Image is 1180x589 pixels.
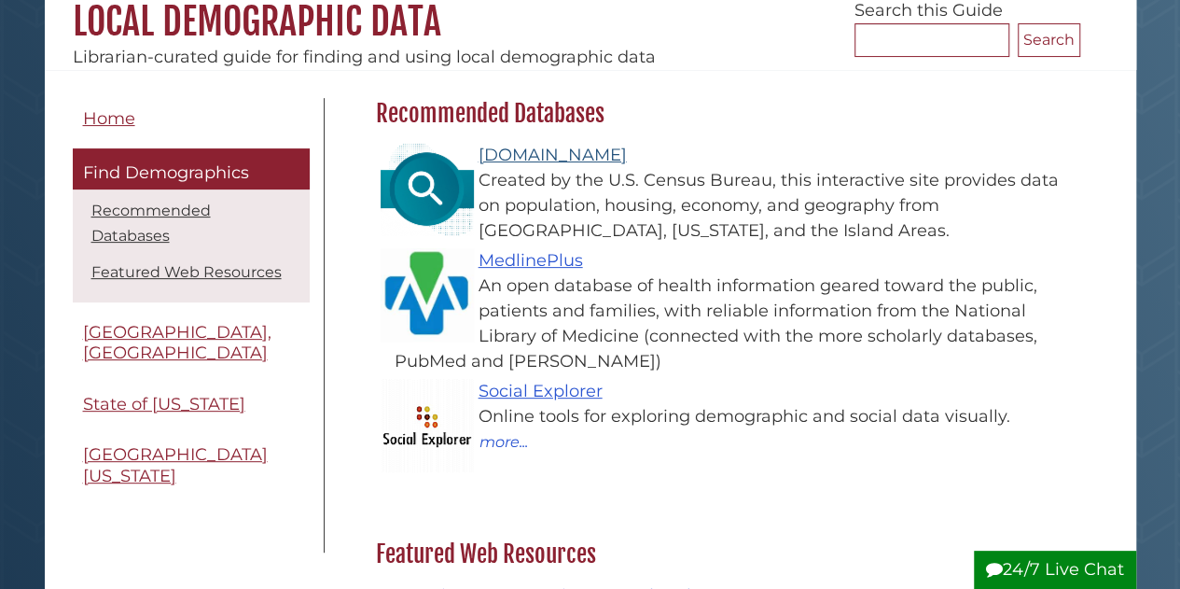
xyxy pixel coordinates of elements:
[73,434,310,497] a: [GEOGRAPHIC_DATA][US_STATE]
[83,444,268,486] span: [GEOGRAPHIC_DATA][US_STATE]
[73,47,656,67] span: Librarian-curated guide for finding and using local demographic data
[367,99,1080,129] h2: Recommended Databases
[73,312,310,374] a: [GEOGRAPHIC_DATA], [GEOGRAPHIC_DATA]
[974,551,1136,589] button: 24/7 Live Chat
[91,263,282,281] a: Featured Web Resources
[83,322,271,364] span: [GEOGRAPHIC_DATA], [GEOGRAPHIC_DATA]
[395,404,1071,429] div: Online tools for exploring demographic and social data visually.
[479,145,627,165] a: [DOMAIN_NAME]
[83,394,245,414] span: State of [US_STATE]
[83,108,135,129] span: Home
[395,273,1071,374] div: An open database of health information geared toward the public, patients and families, with reli...
[91,202,211,245] a: Recommended Databases
[479,381,603,401] a: Social Explorer
[479,250,583,271] a: MedlinePlus
[1018,23,1080,57] button: Search
[395,168,1071,244] div: Created by the U.S. Census Bureau, this interactive site provides data on population, housing, ec...
[367,540,1080,569] h2: Featured Web Resources
[83,162,249,183] span: Find Demographics
[73,98,310,140] a: Home
[73,98,310,507] div: Guide Pages
[73,148,310,189] a: Find Demographics
[73,384,310,426] a: State of [US_STATE]
[479,429,529,454] button: more...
